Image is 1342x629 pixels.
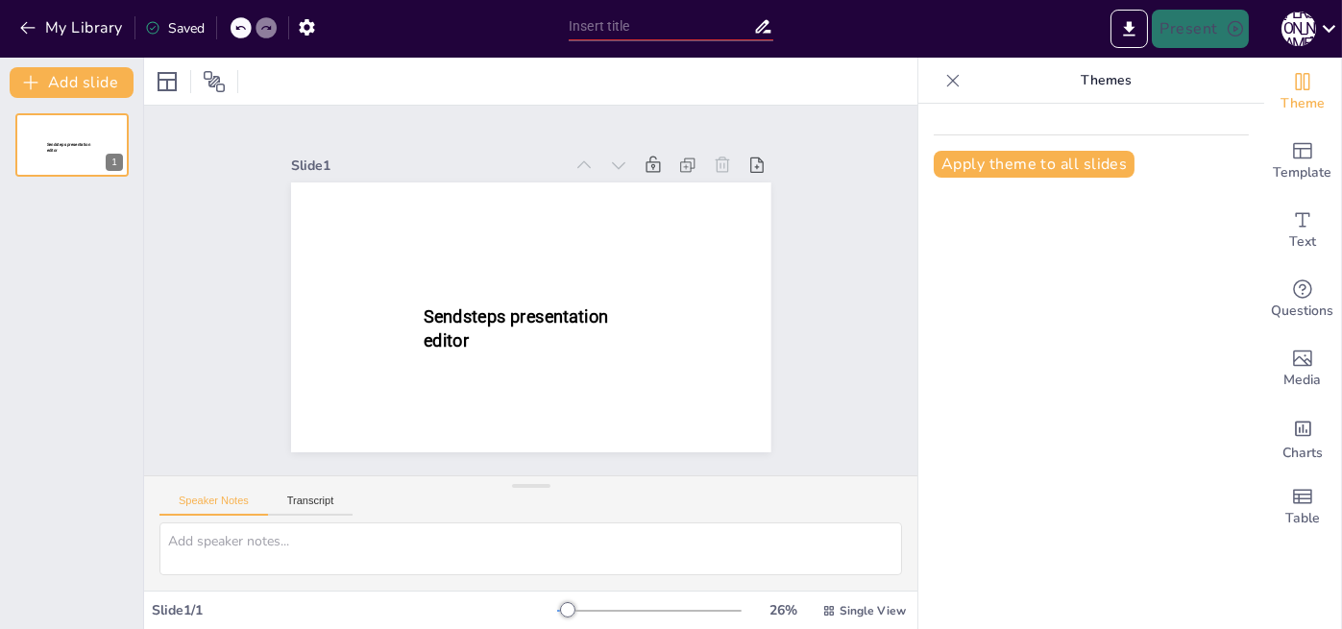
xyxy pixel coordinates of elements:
[424,306,608,351] span: Sendsteps presentation editor
[840,603,906,618] span: Single View
[203,70,226,93] span: Position
[159,495,268,516] button: Speaker Notes
[291,157,564,175] div: Slide 1
[761,601,807,619] div: 26 %
[1274,162,1332,183] span: Template
[1264,472,1341,542] div: Add a table
[1282,443,1323,464] span: Charts
[14,12,131,43] button: My Library
[1272,301,1334,322] span: Questions
[152,66,183,97] div: Layout
[968,58,1245,104] p: Themes
[1264,334,1341,403] div: Add images, graphics, shapes or video
[1264,58,1341,127] div: Change the overall theme
[1281,12,1316,46] div: [PERSON_NAME]
[145,19,205,37] div: Saved
[15,113,129,177] div: 1
[1152,10,1248,48] button: Present
[934,151,1135,178] button: Apply theme to all slides
[106,154,123,171] div: 1
[1281,10,1316,48] button: [PERSON_NAME]
[1281,93,1325,114] span: Theme
[1289,231,1316,253] span: Text
[1264,265,1341,334] div: Get real-time input from your audience
[1110,10,1148,48] button: Export to PowerPoint
[569,12,753,40] input: Insert title
[1264,196,1341,265] div: Add text boxes
[10,67,134,98] button: Add slide
[1264,403,1341,472] div: Add charts and graphs
[152,601,557,619] div: Slide 1 / 1
[1285,508,1320,529] span: Table
[1264,127,1341,196] div: Add ready made slides
[47,142,90,153] span: Sendsteps presentation editor
[268,495,354,516] button: Transcript
[1284,370,1322,391] span: Media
